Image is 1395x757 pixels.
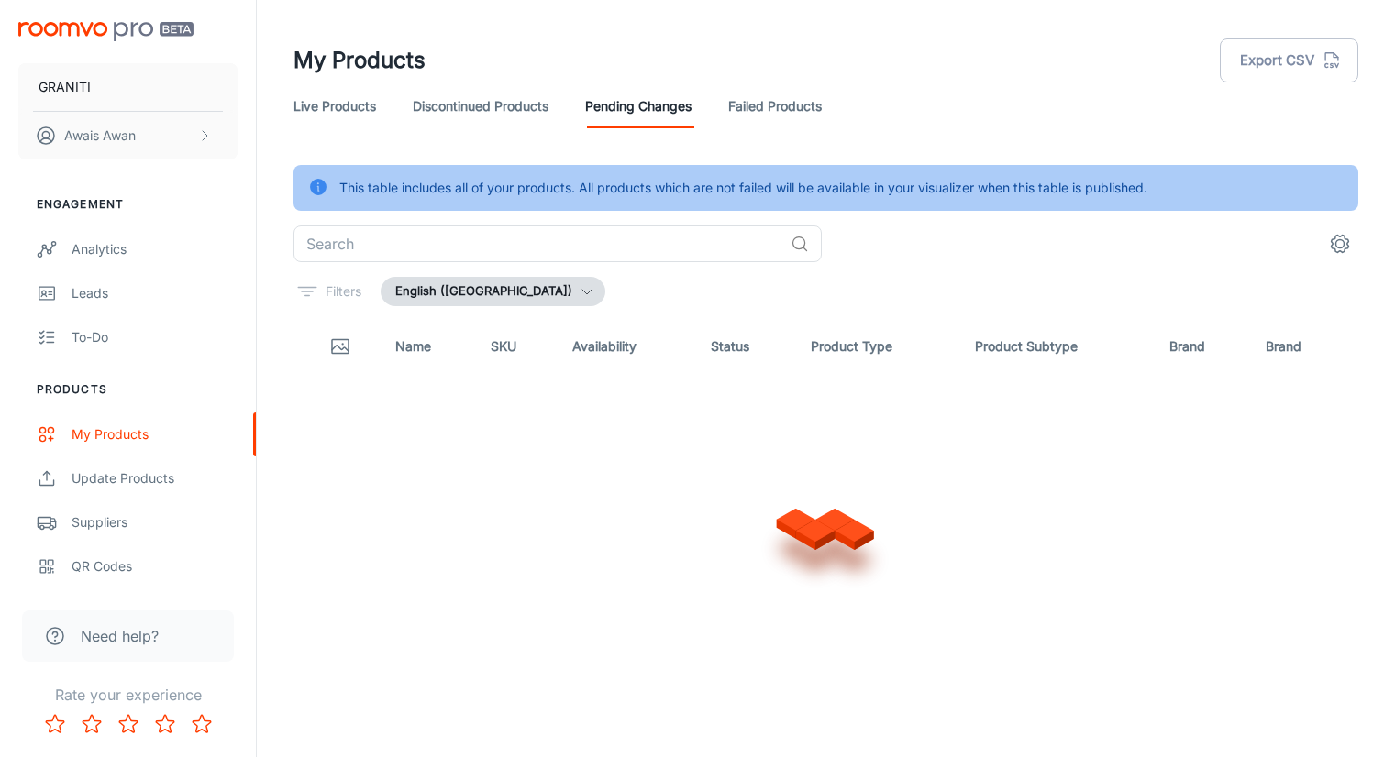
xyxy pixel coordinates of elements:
[37,706,73,742] button: Rate 1 star
[15,684,241,706] p: Rate your experience
[18,22,194,41] img: Roomvo PRO Beta
[696,321,796,372] th: Status
[81,625,159,647] span: Need help?
[293,84,376,128] a: Live Products
[381,277,605,306] button: English ([GEOGRAPHIC_DATA])
[585,84,692,128] a: Pending Changes
[72,283,238,303] div: Leads
[72,468,238,488] div: Update Products
[18,63,238,111] button: GRANITI
[558,321,696,372] th: Availability
[293,225,783,262] input: Search
[728,84,822,128] a: Failed Products
[183,706,220,742] button: Rate 5 star
[293,44,426,77] h1: My Products
[476,321,558,372] th: SKU
[1322,225,1358,262] button: settings
[960,321,1156,372] th: Product Subtype
[18,112,238,159] button: Awais Awan
[110,706,147,742] button: Rate 3 star
[796,321,960,372] th: Product Type
[72,556,238,576] div: QR Codes
[64,126,136,146] p: Awais Awan
[72,424,238,444] div: My Products
[72,327,238,347] div: To-do
[1220,38,1358,82] button: Export CSV
[39,77,91,97] p: GRANITI
[329,335,351,357] svg: Thumbnail
[381,321,477,372] th: Name
[339,170,1147,205] div: This table includes all of your products. All products which are not failed will be available in ...
[1155,321,1251,372] th: Brand
[72,239,238,259] div: Analytics
[1251,321,1358,372] th: Brand
[147,706,183,742] button: Rate 4 star
[413,84,548,128] a: Discontinued Products
[73,706,110,742] button: Rate 2 star
[72,512,238,532] div: Suppliers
